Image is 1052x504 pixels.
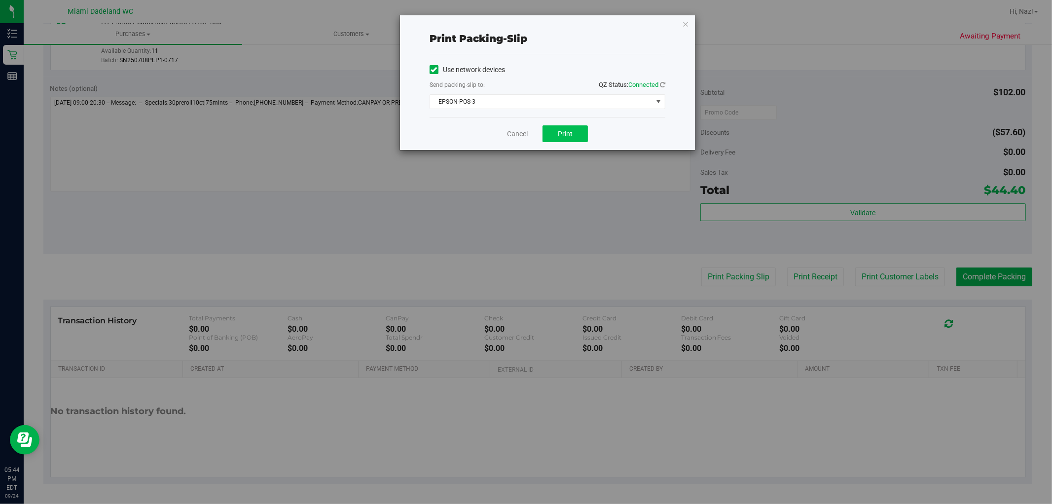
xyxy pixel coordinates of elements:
span: select [653,95,665,109]
span: Connected [628,81,658,88]
span: EPSON-POS-3 [430,95,653,109]
span: Print packing-slip [430,33,527,44]
label: Send packing-slip to: [430,80,485,89]
span: Print [558,130,573,138]
span: QZ Status: [599,81,665,88]
iframe: Resource center [10,425,39,455]
button: Print [543,125,588,142]
a: Cancel [507,129,528,139]
label: Use network devices [430,65,505,75]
